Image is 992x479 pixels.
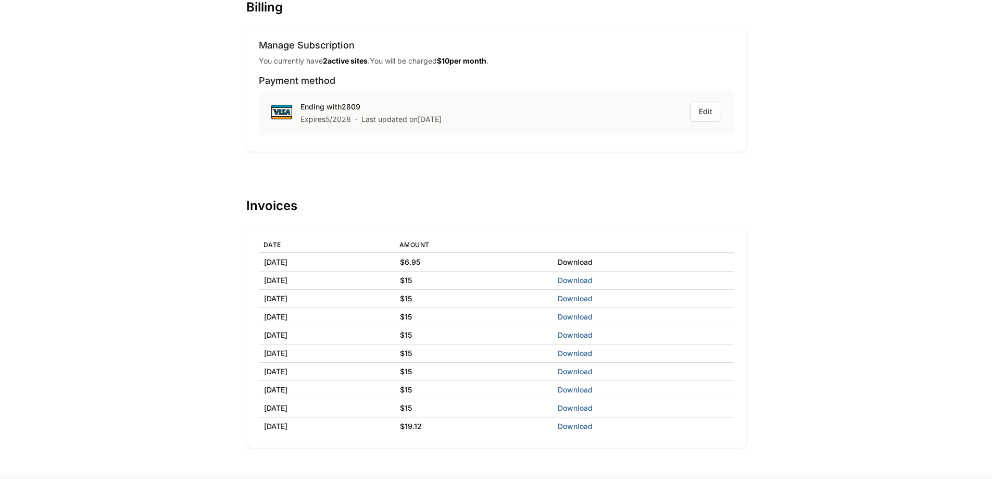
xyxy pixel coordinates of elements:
[300,114,351,125] div: Expires 5 / 2028
[558,422,593,431] a: Download
[558,294,593,303] a: Download
[259,272,395,290] td: [DATE]
[259,345,395,363] td: [DATE]
[395,417,552,436] td: $ 19.12
[558,330,593,339] a: Download
[690,102,721,121] button: Edit
[437,56,486,65] strong: $ 10 per month
[259,381,395,399] td: [DATE]
[259,290,395,308] td: [DATE]
[558,385,593,394] a: Download
[259,326,395,345] td: [DATE]
[395,345,552,363] td: $ 15
[395,381,552,399] td: $ 15
[395,272,552,290] td: $ 15
[558,276,593,285] a: Download
[395,290,552,308] td: $ 15
[246,199,746,213] h1: Invoices
[259,417,395,436] td: [DATE]
[395,326,552,345] td: $ 15
[361,114,442,125] div: Last updated on [DATE]
[323,56,368,65] strong: 2 active site s
[558,367,593,376] a: Download
[355,114,357,125] span: ·
[395,399,552,417] td: $ 15
[558,312,593,321] a: Download
[300,102,442,112] div: Ending with 2809
[259,363,395,381] td: [DATE]
[259,308,395,326] td: [DATE]
[259,399,395,417] td: [DATE]
[395,363,552,381] td: $ 15
[558,349,593,358] a: Download
[395,253,552,272] td: $ 6.95
[259,56,488,66] p: You currently have . You will be charged .
[395,238,552,253] th: Amount
[558,257,593,266] a: Download
[259,253,395,272] td: [DATE]
[259,238,395,253] th: Date
[395,308,552,326] td: $ 15
[259,39,734,52] h3: Manage Subscription
[259,75,734,87] h3: Payment method
[558,403,593,412] a: Download
[271,102,292,122] img: visa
